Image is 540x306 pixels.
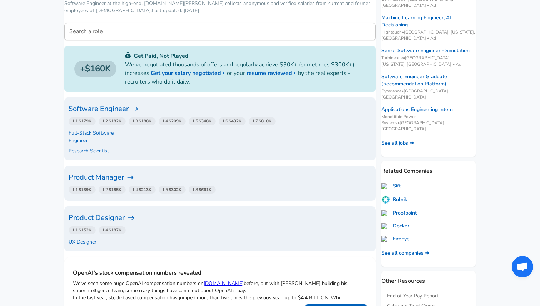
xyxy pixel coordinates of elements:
[103,227,121,233] span: L4
[163,187,181,192] span: L5
[69,212,371,237] a: Product Designer L1$152KL4$187K
[381,88,476,100] span: Bytedance • [GEOGRAPHIC_DATA], [GEOGRAPHIC_DATA]
[69,212,371,224] h6: Product Designer
[381,210,390,216] img: proofpoint.com
[387,292,439,300] a: End of Year Pay Report
[381,47,470,54] a: Senior Software Engineer - Simulation
[69,103,371,128] a: Software Engineer L1$179KL2$182KL3$188KL4$209KL5$348KL6$432KL7$810K
[381,210,417,217] a: Proofpoint
[169,118,181,124] strong: $209K
[64,23,376,40] input: Machine Learning Engineer
[69,172,371,196] a: Product Manager L1$139KL2$185KL4$213KL5$302KL8$661K
[133,118,151,124] span: L3
[73,118,91,124] span: L1
[381,195,407,204] a: Rubrik
[381,161,476,175] p: Related Companies
[381,73,476,87] a: Software Engineer Graduate (Recommendation Platform) -...
[79,227,91,233] strong: $152K
[125,52,131,58] img: svg+xml;base64,PHN2ZyB4bWxucz0iaHR0cDovL3d3dy53My5vcmcvMjAwMC9zdmciIGZpbGw9IiMwYzU0NjAiIHZpZXdCb3...
[381,114,476,132] span: Monolithic Power Systems • [GEOGRAPHIC_DATA], [GEOGRAPHIC_DATA]
[381,236,390,242] img: fireeye.com
[512,256,533,277] div: Open chat
[381,140,414,147] a: See all jobs ➜
[125,52,366,60] p: Get Paid, Not Played
[381,183,390,189] img: sift.com
[139,118,151,124] strong: $188K
[151,69,227,77] a: Get your salary negotiated
[133,187,151,192] span: L4
[381,271,476,285] p: Other Resources
[204,280,244,287] a: [DOMAIN_NAME]
[103,187,121,192] span: L2
[246,69,298,77] a: resume reviewed
[69,172,371,183] h6: Product Manager
[381,182,401,190] a: Sift
[199,118,211,124] strong: $348K
[253,118,271,124] span: L7
[74,61,116,77] a: $160K
[381,29,476,41] span: Hightouch • [GEOGRAPHIC_DATA], [US_STATE], [GEOGRAPHIC_DATA] • Ad
[381,106,453,113] a: Applications Engineering Intern
[79,187,91,192] strong: $139K
[109,227,121,233] strong: $187K
[103,118,121,124] span: L2
[73,269,367,277] p: OpenAI's stock compensation numbers revealed
[73,280,367,294] p: We've seen some huge OpenAI compensation numbers on before, but with [PERSON_NAME] building his s...
[139,187,151,192] strong: $213K
[69,103,371,115] h6: Software Engineer
[69,238,104,246] a: UX Designer
[381,195,390,204] img: pH7dHuK.png
[73,227,91,233] span: L1
[79,118,91,124] strong: $179K
[229,118,241,124] strong: $432K
[381,223,390,229] img: docker.com
[259,118,271,124] strong: $810K
[193,187,211,192] span: L8
[125,60,366,86] p: We've negotiated thousands of offers and regularly achieve $30K+ (sometimes $300K+) increases. or...
[381,14,476,29] a: Machine Learning Engineer, AI Decisioning
[169,187,181,192] strong: $302K
[381,235,410,242] a: FireEye
[199,187,211,192] strong: $661K
[381,55,476,67] span: Turbineone • [GEOGRAPHIC_DATA], [US_STATE], [GEOGRAPHIC_DATA] • Ad
[163,118,181,124] span: L4
[69,147,109,155] a: Research Scientist
[73,294,367,301] p: In the last year, stock-based compensation has jumped more than five times the previous year, up ...
[381,222,409,230] a: Docker
[193,118,211,124] span: L5
[73,187,91,192] span: L1
[223,118,241,124] span: L6
[381,250,429,257] a: See all companies ➜
[69,129,125,144] a: Full-Stack Software Engineer
[109,118,121,124] strong: $182K
[109,187,121,192] strong: $185K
